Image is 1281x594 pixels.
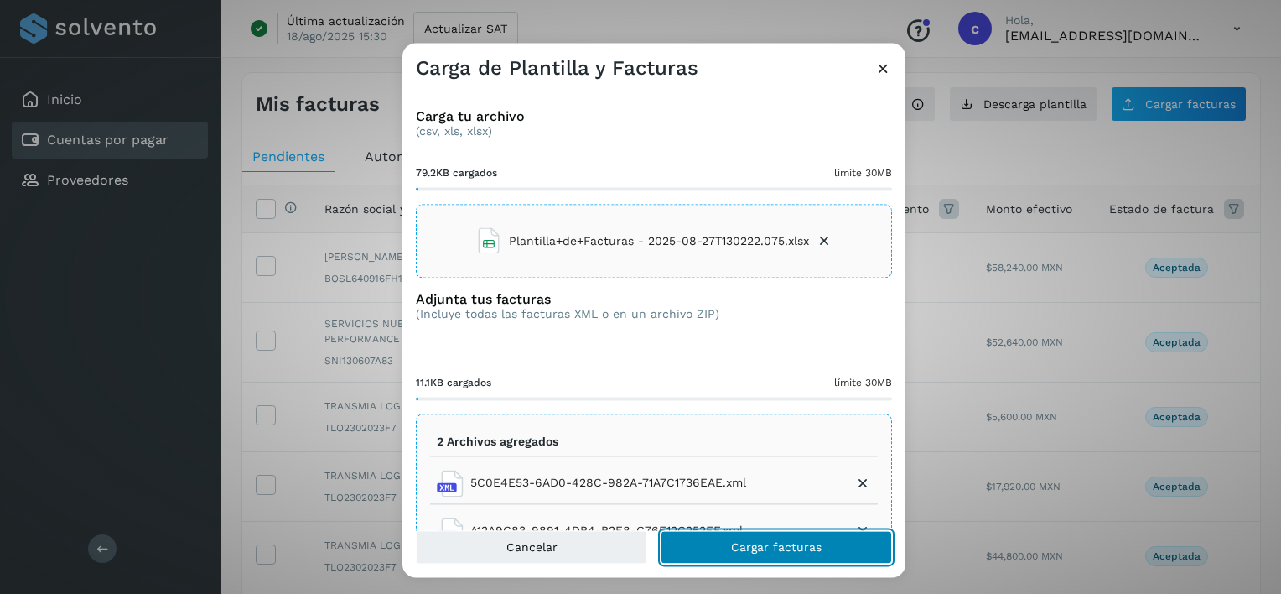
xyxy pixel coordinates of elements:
button: Cargar facturas [661,531,892,565]
h3: Adjunta tus facturas [416,291,719,307]
span: Cancelar [506,542,558,554]
span: 11.1KB cargados [416,375,491,390]
span: A12A9C83-9891-4DB4-B2E8-C76E12C252EF.xml [470,523,743,540]
span: Cargar facturas [731,542,822,554]
p: (Incluye todas las facturas XML o en un archivo ZIP) [416,308,719,322]
h3: Carga tu archivo [416,108,892,124]
p: (csv, xls, xlsx) [416,125,892,139]
span: 79.2KB cargados [416,165,497,180]
span: 5C0E4E53-6AD0-428C-982A-71A7C1736EAE.xml [470,475,746,492]
span: Plantilla+de+Facturas - 2025-08-27T130222.075.xlsx [509,232,809,250]
span: límite 30MB [834,165,892,180]
span: límite 30MB [834,375,892,390]
h3: Carga de Plantilla y Facturas [416,56,698,81]
p: 2 Archivos agregados [437,435,558,449]
button: Cancelar [416,531,647,565]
